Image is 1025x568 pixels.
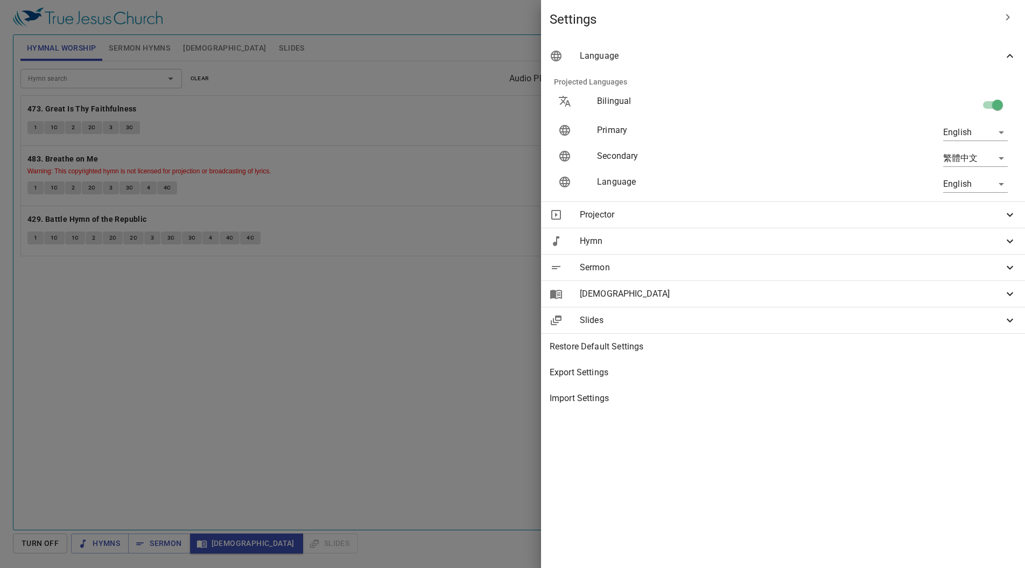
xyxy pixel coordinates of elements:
span: Language [580,50,1003,62]
div: [DEMOGRAPHIC_DATA] [541,281,1025,307]
div: Slides [541,307,1025,333]
li: Projected Languages [545,69,1021,95]
div: Restore Default Settings [541,334,1025,360]
span: Export Settings [550,366,1016,379]
span: [DEMOGRAPHIC_DATA] [580,287,1003,300]
span: Slides [580,314,1003,327]
div: Hymn [541,228,1025,254]
div: Projector [541,202,1025,228]
p: Bilingual [597,95,813,108]
span: Hymn [580,235,1003,248]
p: Language [597,176,813,188]
div: Language [541,43,1025,69]
div: Sermon [541,255,1025,281]
p: Primary [597,124,813,137]
div: English [943,124,1008,141]
span: Restore Default Settings [550,340,1016,353]
div: Export Settings [541,360,1025,385]
span: Import Settings [550,392,1016,405]
div: Import Settings [541,385,1025,411]
div: English [943,176,1008,193]
span: Projector [580,208,1003,221]
div: 繁體中文 [943,150,1008,167]
span: Sermon [580,261,1003,274]
p: Secondary [597,150,813,163]
span: Settings [550,11,995,28]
